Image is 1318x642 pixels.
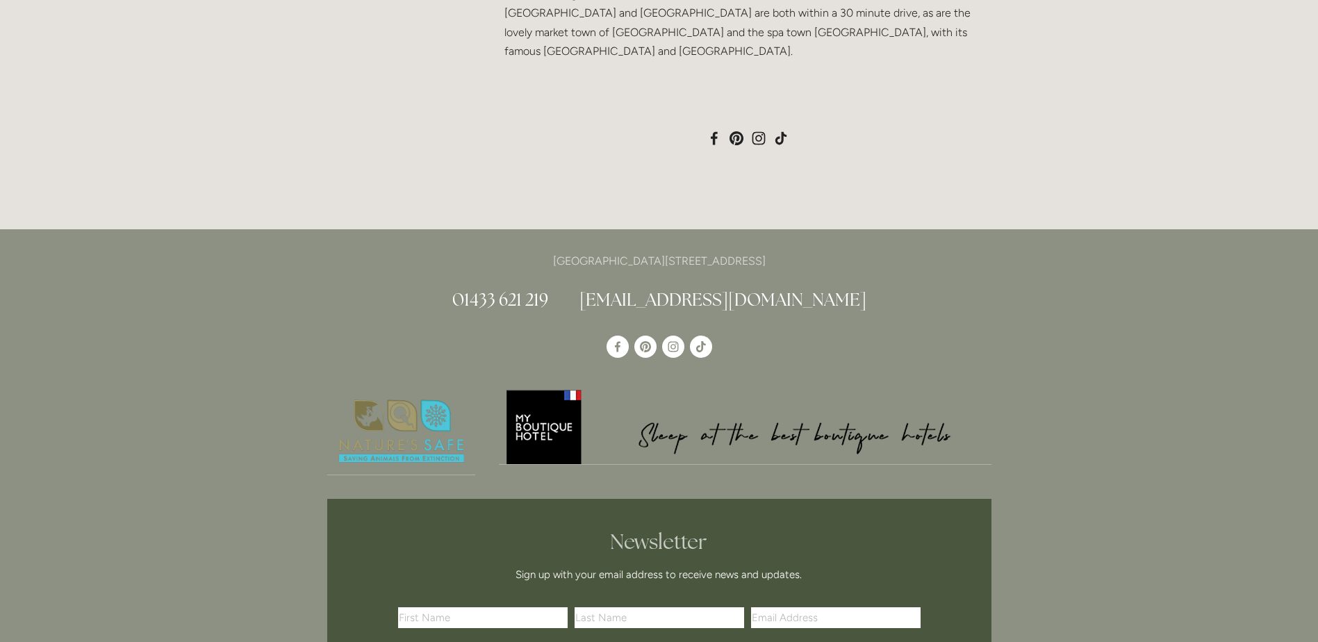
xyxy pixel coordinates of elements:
[452,288,548,311] a: 01433 621 219
[730,131,743,145] a: Pinterest
[579,288,866,311] a: [EMAIL_ADDRESS][DOMAIN_NAME]
[774,131,788,145] a: TikTok
[499,388,991,465] img: My Boutique Hotel - Logo
[707,131,721,145] a: Losehill House Hotel & Spa
[403,566,916,583] p: Sign up with your email address to receive news and updates.
[327,252,991,270] p: [GEOGRAPHIC_DATA][STREET_ADDRESS]
[499,388,991,466] a: My Boutique Hotel - Logo
[634,336,657,358] a: Pinterest
[327,388,476,475] img: Nature's Safe - Logo
[403,529,916,554] h2: Newsletter
[752,131,766,145] a: Instagram
[327,388,476,476] a: Nature's Safe - Logo
[662,336,684,358] a: Instagram
[751,607,921,628] input: Email Address
[575,607,744,628] input: Last Name
[398,607,568,628] input: First Name
[690,336,712,358] a: TikTok
[607,336,629,358] a: Losehill House Hotel & Spa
